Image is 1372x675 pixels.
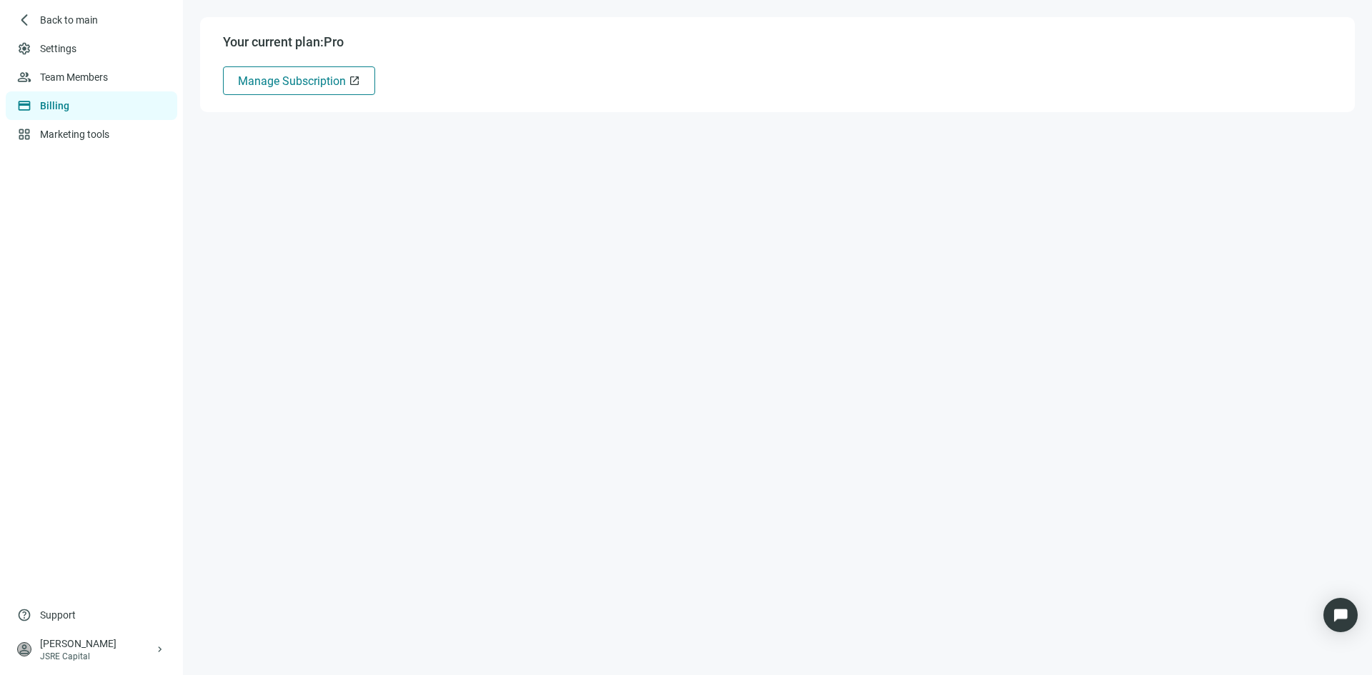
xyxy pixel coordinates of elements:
[1323,598,1358,632] div: Open Intercom Messenger
[17,608,31,622] span: help
[40,636,154,651] div: [PERSON_NAME]
[223,66,375,95] button: Manage Subscriptionopen_in_new
[238,74,346,88] span: Manage Subscription
[40,608,76,622] span: Support
[40,651,154,662] div: JSRE Capital
[154,644,166,655] span: keyboard_arrow_right
[40,13,98,27] span: Back to main
[40,100,69,111] a: Billing
[17,642,31,656] span: person
[40,71,108,83] a: Team Members
[40,129,109,140] a: Marketing tools
[40,43,76,54] a: Settings
[17,13,31,27] span: arrow_back_ios_new
[223,34,1332,49] p: Your current plan: Pro
[349,75,360,86] span: open_in_new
